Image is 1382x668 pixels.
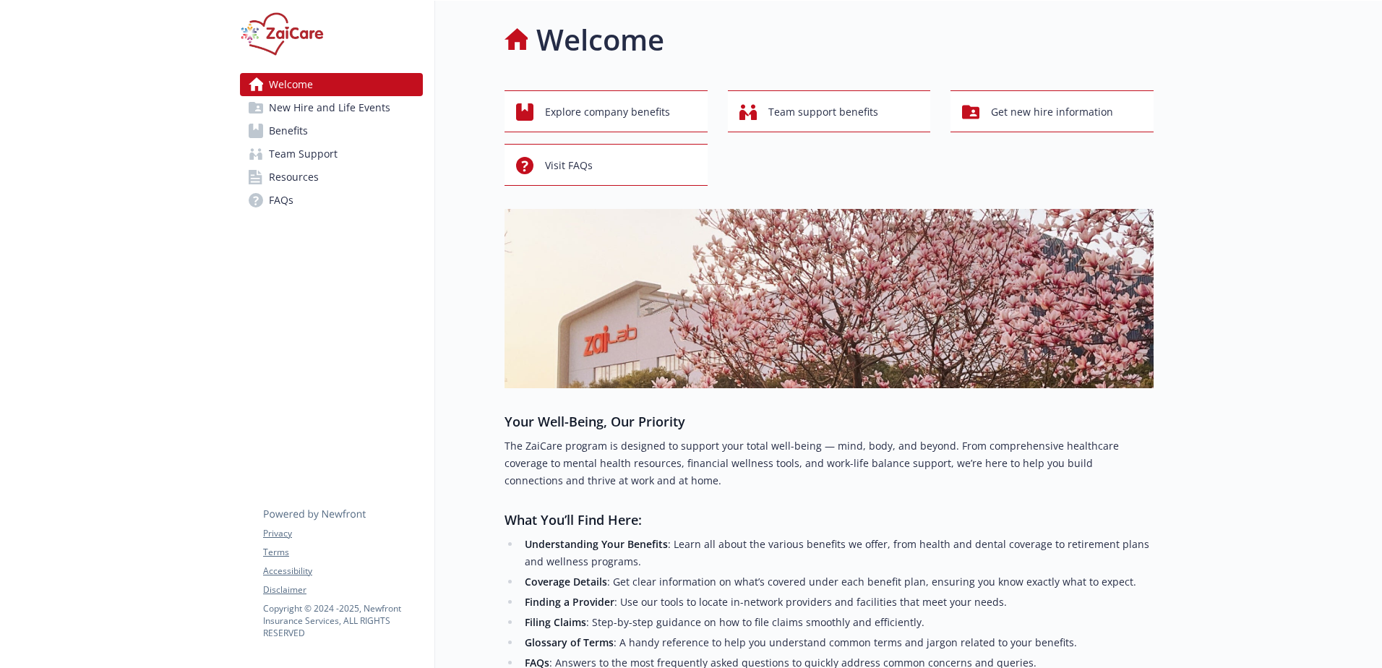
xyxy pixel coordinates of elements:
[505,209,1154,388] img: overview page banner
[263,546,422,559] a: Terms
[536,18,664,61] h1: Welcome
[545,98,670,126] span: Explore company benefits
[950,90,1154,132] button: Get new hire information
[263,565,422,578] a: Accessibility
[269,142,338,166] span: Team Support
[991,98,1113,126] span: Get new hire information
[263,602,422,639] p: Copyright © 2024 - 2025 , Newfront Insurance Services, ALL RIGHTS RESERVED
[240,166,423,189] a: Resources
[263,583,422,596] a: Disclaimer
[240,73,423,96] a: Welcome
[520,536,1154,570] li: : Learn all about the various benefits we offer, from health and dental coverage to retirement pl...
[505,510,1154,530] h3: What You’ll Find Here:
[240,96,423,119] a: New Hire and Life Events
[240,189,423,212] a: FAQs
[505,437,1154,489] p: The ZaiCare program is designed to support your total well-being — mind, body, and beyond. From c...
[263,527,422,540] a: Privacy
[240,142,423,166] a: Team Support
[520,573,1154,591] li: : Get clear information on what’s covered under each benefit plan, ensuring you know exactly what...
[525,537,668,551] strong: Understanding Your Benefits
[520,594,1154,611] li: : Use our tools to locate in-network providers and facilities that meet your needs.
[505,90,708,132] button: Explore company benefits
[525,595,614,609] strong: Finding a Provider
[269,73,313,96] span: Welcome
[269,96,390,119] span: New Hire and Life Events
[768,98,878,126] span: Team support benefits
[728,90,931,132] button: Team support benefits
[269,189,293,212] span: FAQs
[525,575,607,588] strong: Coverage Details
[240,119,423,142] a: Benefits
[520,614,1154,631] li: : Step-by-step guidance on how to file claims smoothly and efficiently.
[525,635,614,649] strong: Glossary of Terms
[520,634,1154,651] li: : A handy reference to help you understand common terms and jargon related to your benefits.
[505,411,1154,432] h3: Your Well-Being, Our Priority
[269,119,308,142] span: Benefits
[525,615,586,629] strong: Filing Claims
[545,152,593,179] span: Visit FAQs
[505,144,708,186] button: Visit FAQs
[269,166,319,189] span: Resources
